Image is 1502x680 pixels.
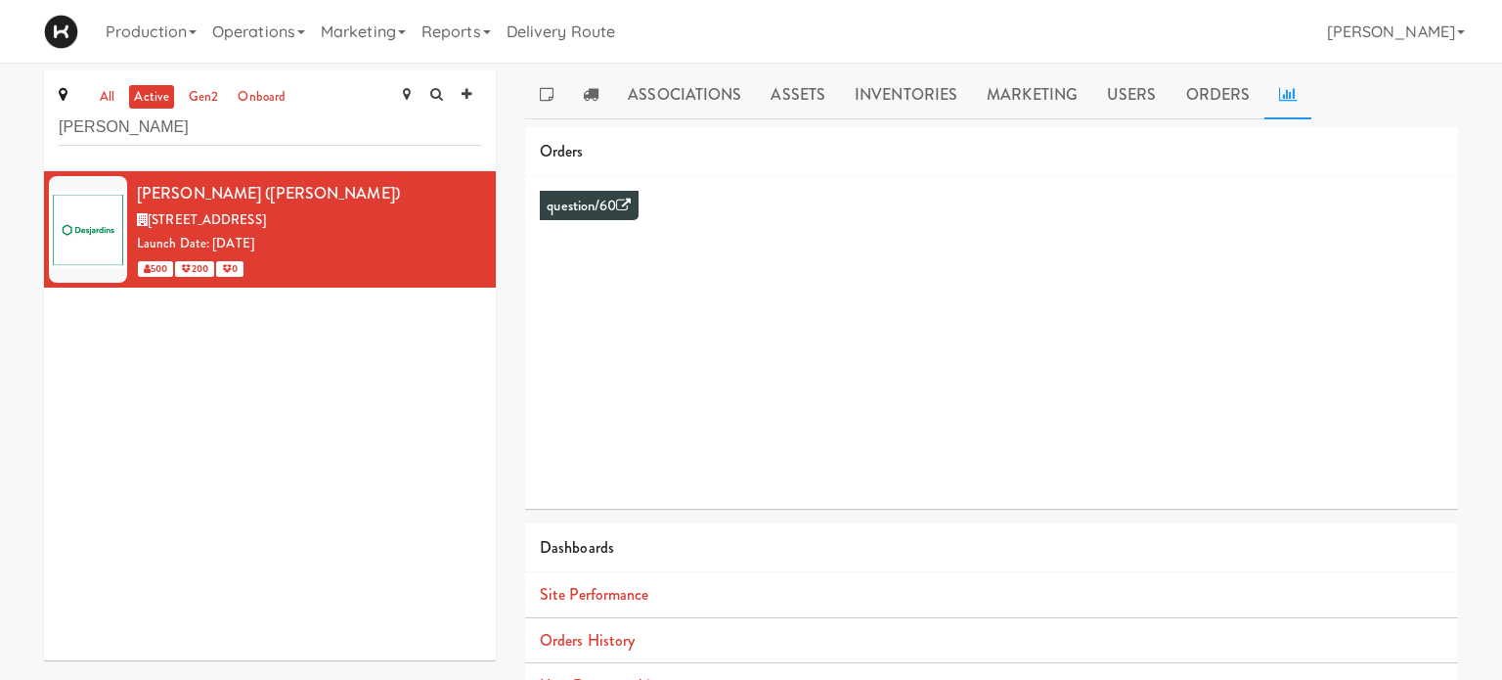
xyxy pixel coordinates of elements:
li: [PERSON_NAME] ([PERSON_NAME])[STREET_ADDRESS]Launch Date: [DATE] 500 200 0 [44,171,496,288]
input: Search site [59,110,481,146]
div: Launch Date: [DATE] [137,232,481,256]
img: Micromart [44,15,78,49]
span: 200 [175,261,213,277]
span: 0 [216,261,243,277]
a: gen2 [184,85,223,110]
span: Orders [540,140,584,162]
a: question/60 [547,196,631,216]
a: all [95,85,119,110]
span: Dashboards [540,536,614,559]
a: Orders [1171,70,1265,119]
a: onboard [233,85,290,110]
a: Users [1092,70,1171,119]
a: Associations [613,70,756,119]
span: 500 [138,261,173,277]
div: [PERSON_NAME] ([PERSON_NAME]) [137,179,481,208]
a: Assets [756,70,840,119]
a: active [129,85,174,110]
a: Site Performance [540,583,649,606]
a: Marketing [972,70,1092,119]
a: Orders History [540,629,635,652]
span: [STREET_ADDRESS] [148,210,266,229]
a: Inventories [840,70,972,119]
